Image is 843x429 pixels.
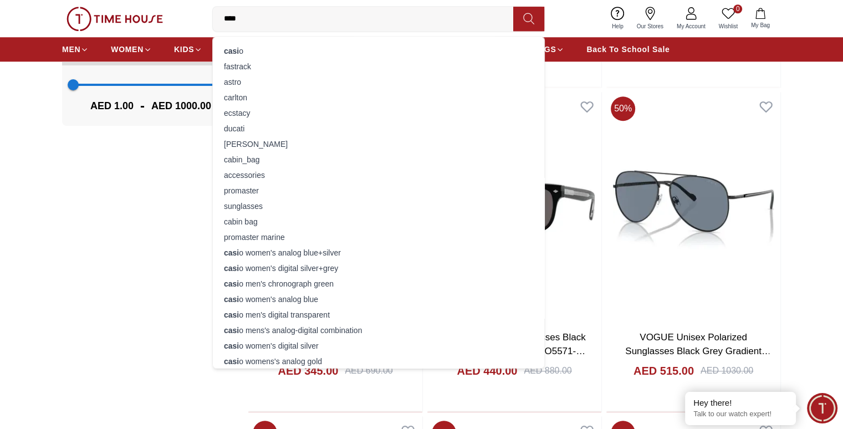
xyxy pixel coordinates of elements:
[219,90,538,105] div: carlton
[219,292,538,307] div: o women's analog blue
[219,245,538,261] div: o women's analog blue+silver
[807,393,837,423] div: Chat Widget
[524,364,571,377] div: AED 880.00
[219,152,538,167] div: cabin_bag
[443,332,586,371] a: VOGUE Unisex Sunglasses Black Grey Gradient Lens-VO5571-SW44/87
[219,214,538,229] div: cabin bag
[224,47,239,55] strong: casi
[625,332,771,371] a: VOGUE Unisex Polarized Sunglasses Black Grey Gradient Lens-VO4290-S352/4Y
[712,4,744,33] a: 0Wishlist
[219,261,538,276] div: o women's digital silver+grey
[67,7,163,31] img: ...
[586,39,670,59] a: Back To School Sale
[219,338,538,354] div: o women's digital silver
[224,310,239,319] strong: casi
[605,4,630,33] a: Help
[224,279,239,288] strong: casi
[151,98,211,114] span: AED 1000.00
[701,364,753,377] div: AED 1030.00
[693,410,788,419] p: Talk to our watch expert!
[219,121,538,136] div: ducati
[457,363,517,379] h4: AED 440.00
[630,4,670,33] a: Our Stores
[611,96,635,121] span: 50 %
[693,397,788,408] div: Hey there!
[219,183,538,198] div: promaster
[632,22,668,30] span: Our Stores
[345,364,392,377] div: AED 690.00
[224,341,239,350] strong: casi
[733,4,742,13] span: 0
[744,6,776,32] button: My Bag
[224,264,239,273] strong: casi
[219,276,538,292] div: o men's chronograph green
[62,39,89,59] a: MEN
[224,295,239,304] strong: casi
[62,44,80,55] span: MEN
[174,39,202,59] a: KIDS
[633,363,694,379] h4: AED 515.00
[224,357,239,366] strong: casi
[747,21,774,29] span: My Bag
[672,22,710,30] span: My Account
[606,92,780,321] img: VOGUE Unisex Polarized Sunglasses Black Grey Gradient Lens-VO4290-S352/4Y
[219,323,538,338] div: o mens's analog-digital combination
[219,74,538,90] div: astro
[134,97,151,115] span: -
[219,307,538,323] div: o men's digital transparent
[219,43,538,59] div: o
[278,363,338,379] h4: AED 345.00
[224,248,239,257] strong: casi
[714,22,742,30] span: Wishlist
[586,44,670,55] span: Back To School Sale
[219,59,538,74] div: fastrack
[224,326,239,335] strong: casi
[219,167,538,183] div: accessories
[219,136,538,152] div: [PERSON_NAME]
[607,22,628,30] span: Help
[111,39,152,59] a: WOMEN
[219,105,538,121] div: ecstacy
[111,44,144,55] span: WOMEN
[90,98,134,114] span: AED 1.00
[219,354,538,369] div: o womens's analog gold
[219,229,538,245] div: promaster marine
[532,39,564,59] a: BAGS
[219,198,538,214] div: sunglasses
[174,44,194,55] span: KIDS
